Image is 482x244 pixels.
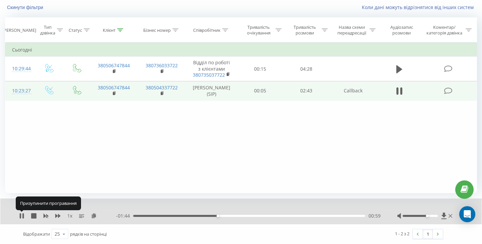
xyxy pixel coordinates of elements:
div: Назва схеми переадресації [335,24,368,36]
div: [PERSON_NAME] [2,27,36,33]
div: 10:23:27 [12,84,28,97]
a: 380506747844 [98,62,130,69]
div: Accessibility label [217,215,219,217]
a: 1 [423,229,433,239]
span: 00:59 [369,213,381,219]
td: 00:05 [237,81,284,100]
div: 1 - 2 з 2 [395,230,409,237]
div: Співробітник [193,27,221,33]
td: 00:15 [237,57,284,81]
a: 380506747844 [98,84,130,91]
div: 10:29:44 [12,62,28,75]
div: Accessibility label [426,215,428,217]
div: Клієнт [103,27,115,33]
div: Статус [69,27,82,33]
td: Відділ по роботі з клієнтами [186,57,237,81]
td: Сьогодні [5,43,477,57]
div: Тип дзвінка [40,24,55,36]
td: Callback [329,81,377,100]
a: 380736033722 [146,62,178,69]
div: Коментар/категорія дзвінка [425,24,464,36]
td: [PERSON_NAME] (SIP) [186,81,237,100]
span: Відображати [23,231,50,237]
td: 02:43 [283,81,329,100]
span: рядків на сторінці [70,231,107,237]
span: 1 x [67,213,72,219]
div: Тривалість розмови [289,24,320,36]
div: Тривалість очікування [243,24,274,36]
a: 380735037722 [193,72,225,78]
div: Бізнес номер [143,27,171,33]
div: Призупинити програвання [16,196,81,210]
button: Скинути фільтри [5,4,47,10]
td: 04:28 [283,57,329,81]
a: Коли дані можуть відрізнятися вiд інших систем [362,4,477,10]
a: 380504337722 [146,84,178,91]
div: Open Intercom Messenger [459,206,475,222]
div: Аудіозапис розмови [383,24,420,36]
div: 25 [55,231,60,237]
span: - 01:44 [116,213,133,219]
